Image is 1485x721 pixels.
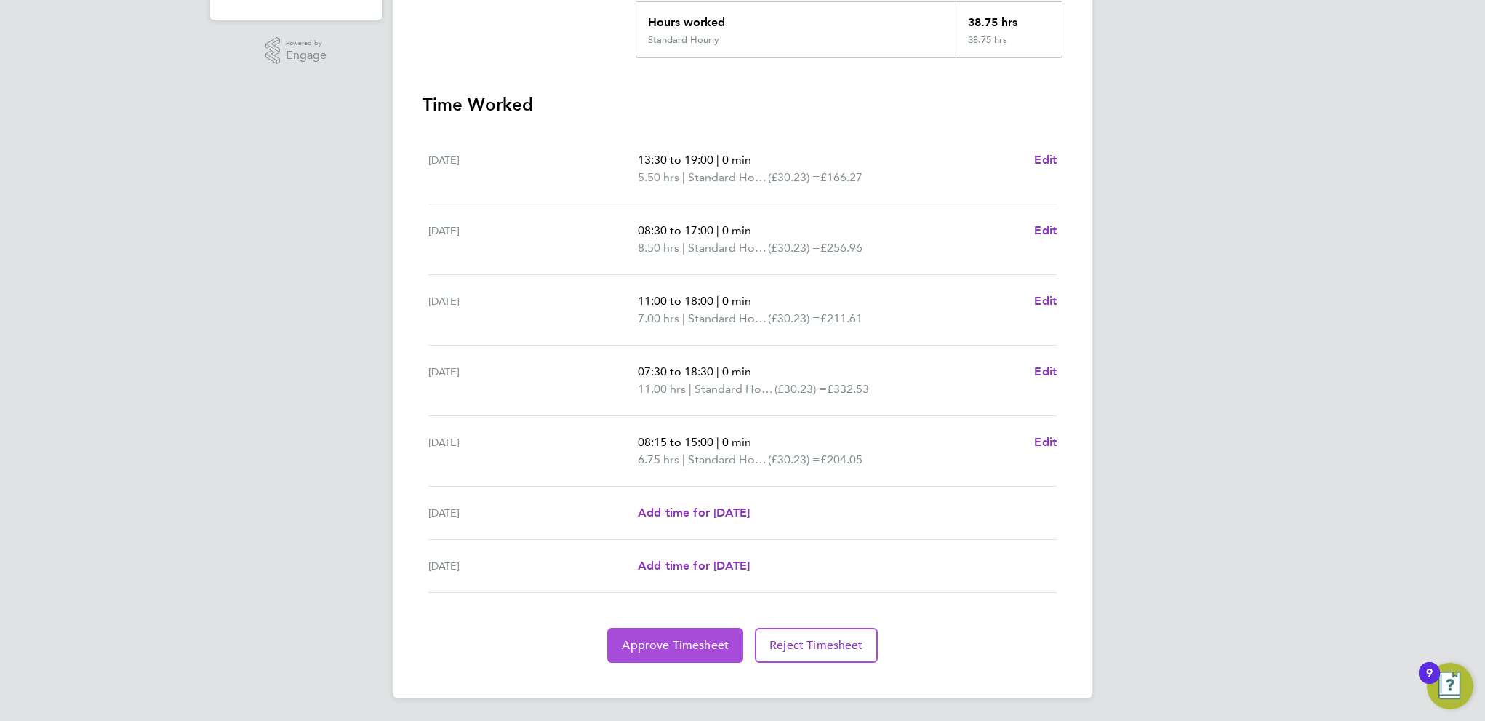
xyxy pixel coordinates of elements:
[638,504,750,522] a: Add time for [DATE]
[428,557,638,575] div: [DATE]
[722,223,751,237] span: 0 min
[716,435,719,449] span: |
[423,93,1062,116] h3: Time Worked
[1034,222,1057,239] a: Edit
[638,453,679,466] span: 6.75 hrs
[682,170,685,184] span: |
[1427,663,1473,709] button: Open Resource Center, 9 new notifications
[695,381,774,398] span: Standard Hourly
[428,292,638,327] div: [DATE]
[638,382,686,396] span: 11.00 hrs
[638,294,713,308] span: 11:00 to 18:00
[638,365,713,378] span: 07:30 to 18:30
[956,2,1062,34] div: 38.75 hrs
[1426,673,1433,692] div: 9
[682,453,685,466] span: |
[1034,153,1057,167] span: Edit
[636,2,956,34] div: Hours worked
[638,153,713,167] span: 13:30 to 19:00
[768,453,820,466] span: (£30.23) =
[428,504,638,522] div: [DATE]
[428,363,638,398] div: [DATE]
[722,365,751,378] span: 0 min
[820,170,862,184] span: £166.27
[716,294,719,308] span: |
[1034,151,1057,169] a: Edit
[768,170,820,184] span: (£30.23) =
[682,311,685,325] span: |
[688,451,768,469] span: Standard Hourly
[1034,363,1057,381] a: Edit
[716,153,719,167] span: |
[682,241,685,255] span: |
[820,311,862,325] span: £211.61
[1034,434,1057,451] a: Edit
[716,223,719,237] span: |
[768,241,820,255] span: (£30.23) =
[722,294,751,308] span: 0 min
[1034,292,1057,310] a: Edit
[774,382,827,396] span: (£30.23) =
[1034,435,1057,449] span: Edit
[1034,223,1057,237] span: Edit
[638,223,713,237] span: 08:30 to 17:00
[286,37,327,49] span: Powered by
[638,557,750,575] a: Add time for [DATE]
[638,506,750,519] span: Add time for [DATE]
[688,169,768,186] span: Standard Hourly
[827,382,869,396] span: £332.53
[769,638,863,653] span: Reject Timesheet
[820,241,862,255] span: £256.96
[716,365,719,378] span: |
[689,382,692,396] span: |
[638,170,679,184] span: 5.50 hrs
[622,638,729,653] span: Approve Timesheet
[722,435,751,449] span: 0 min
[722,153,751,167] span: 0 min
[638,435,713,449] span: 08:15 to 15:00
[286,49,327,62] span: Engage
[265,37,327,65] a: Powered byEngage
[688,310,768,327] span: Standard Hourly
[956,34,1062,57] div: 38.75 hrs
[638,311,679,325] span: 7.00 hrs
[1034,365,1057,378] span: Edit
[428,222,638,257] div: [DATE]
[820,453,862,466] span: £204.05
[755,628,878,663] button: Reject Timesheet
[428,151,638,186] div: [DATE]
[1034,294,1057,308] span: Edit
[428,434,638,469] div: [DATE]
[688,239,768,257] span: Standard Hourly
[607,628,743,663] button: Approve Timesheet
[648,34,719,46] div: Standard Hourly
[638,559,750,573] span: Add time for [DATE]
[638,241,679,255] span: 8.50 hrs
[768,311,820,325] span: (£30.23) =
